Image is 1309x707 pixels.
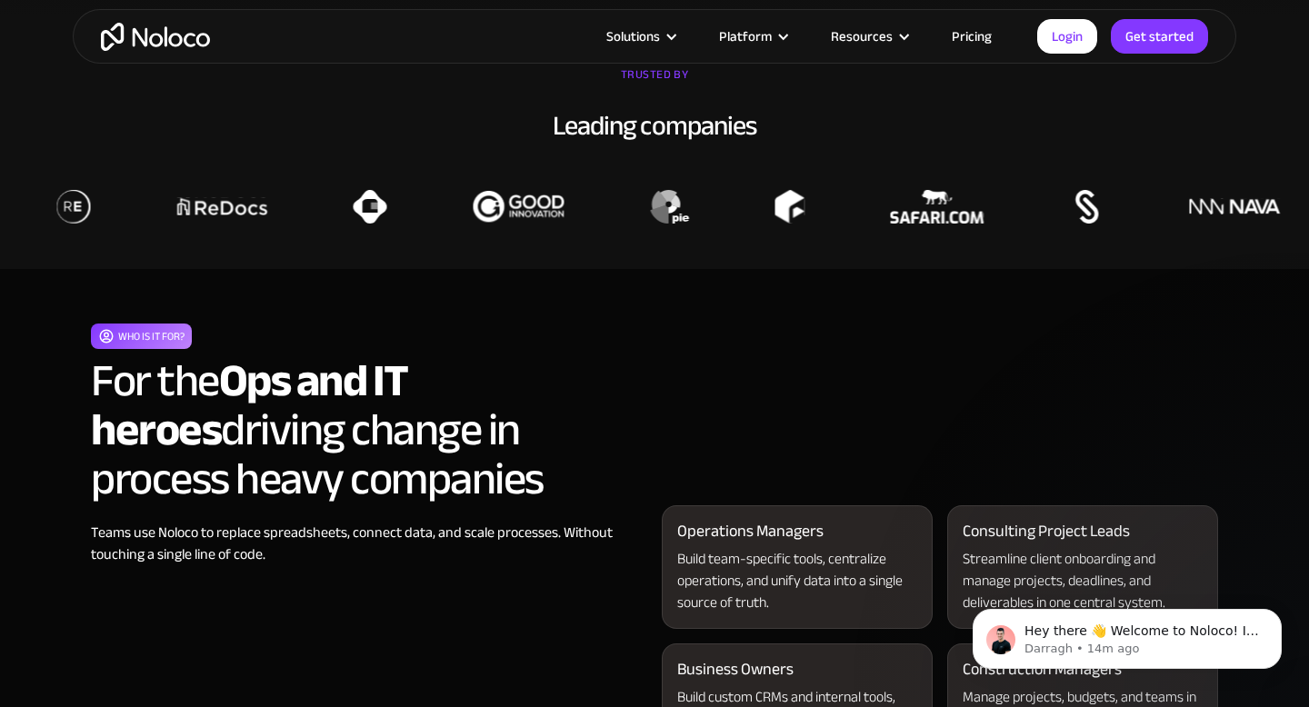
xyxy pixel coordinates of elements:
[91,522,647,565] div: Teams use Noloco to replace spreadsheets, connect data, and scale processes. Without touching a s...
[808,25,929,48] div: Resources
[91,356,647,503] h2: For the driving change in process heavy companies
[831,25,893,48] div: Resources
[677,521,824,543] div: Operations Managers
[963,548,1203,613] div: Streamline client onboarding and manage projects, deadlines, and deliverables in one central system.
[696,25,808,48] div: Platform
[677,659,794,681] div: Business Owners
[929,25,1014,48] a: Pricing
[677,548,917,613] div: Build team-specific tools, centralize operations, and unify data into a single source of truth.
[101,23,210,51] a: home
[945,571,1309,698] iframe: Intercom notifications message
[606,25,660,48] div: Solutions
[118,325,185,347] div: Who is it for?
[91,338,408,473] strong: Ops and IT heroes
[1111,19,1208,54] a: Get started
[1037,19,1097,54] a: Login
[584,25,696,48] div: Solutions
[963,521,1130,543] div: Consulting Project Leads
[719,25,772,48] div: Platform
